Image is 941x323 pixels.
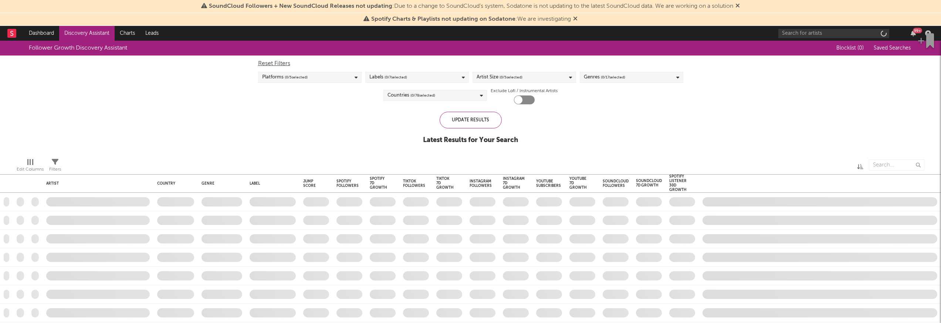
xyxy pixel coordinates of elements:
div: Instagram 7D Growth [503,176,525,190]
div: YouTube Subscribers [536,179,561,188]
span: Dismiss [735,3,740,9]
span: Blocklist [836,46,864,51]
div: Label [250,181,292,186]
div: YouTube 7D Growth [569,176,587,190]
a: Dashboard [24,26,59,41]
div: Genres [584,73,625,82]
div: Countries [387,91,435,100]
div: Spotify 7D Growth [370,176,387,190]
a: Charts [115,26,140,41]
span: Dismiss [573,16,578,22]
div: Soundcloud Followers [603,179,629,188]
span: ( 0 / 78 selected) [410,91,435,100]
label: Exclude Lofi / Instrumental Artists [491,87,558,95]
span: ( 0 / 7 selected) [385,73,407,82]
div: Tiktok Followers [403,179,425,188]
span: SoundCloud Followers + New SoundCloud Releases not updating [209,3,392,9]
span: ( 0 / 5 selected) [285,73,308,82]
div: Filters [49,165,61,174]
input: Search... [869,159,924,171]
div: Country [157,181,190,186]
div: Filters [49,156,61,177]
div: Spotify Followers [336,179,359,188]
div: Genre [202,181,238,186]
input: Search for artists [778,29,889,38]
button: 99+ [911,30,916,36]
a: Leads [140,26,164,41]
div: Tiktok 7D Growth [436,176,454,190]
div: Artist [46,181,146,186]
span: ( 0 / 17 selected) [601,73,625,82]
div: Edit Columns [17,165,44,174]
span: Spotify Charts & Playlists not updating on Sodatone [371,16,515,22]
div: Edit Columns [17,156,44,177]
div: Jump Score [303,179,318,188]
span: Saved Searches [874,46,912,51]
span: : Due to a change to SoundCloud's system, Sodatone is not updating to the latest SoundCloud data.... [209,3,733,9]
span: ( 0 / 5 selected) [500,73,522,82]
button: Saved Searches [871,45,912,51]
a: Discovery Assistant [59,26,115,41]
div: Soundcloud 7D Growth [636,179,662,188]
div: Spotify Listener 30D Growth [669,174,687,192]
div: 99 + [913,28,922,33]
div: Follower Growth Discovery Assistant [29,44,127,53]
div: Reset Filters [258,59,683,68]
div: Platforms [262,73,308,82]
div: Update Results [440,112,502,128]
div: Latest Results for Your Search [423,136,518,145]
span: : We are investigating [371,16,571,22]
div: Artist Size [477,73,522,82]
div: Instagram Followers [470,179,492,188]
span: ( 0 ) [857,46,864,51]
div: Labels [369,73,407,82]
